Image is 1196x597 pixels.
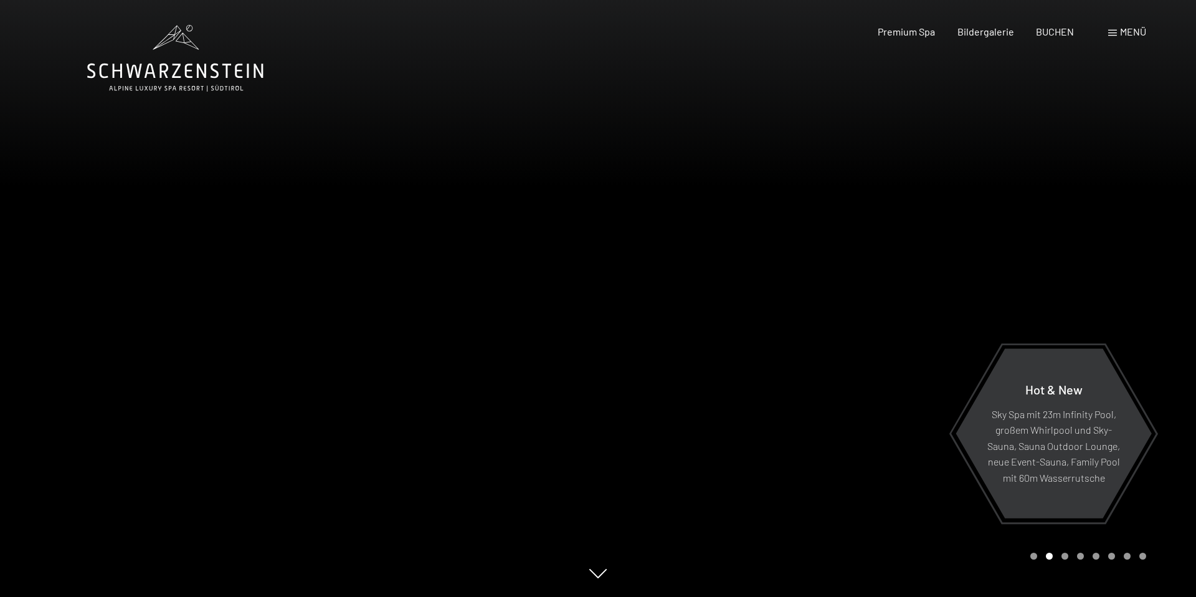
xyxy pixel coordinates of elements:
a: BUCHEN [1036,26,1074,37]
a: Hot & New Sky Spa mit 23m Infinity Pool, großem Whirlpool und Sky-Sauna, Sauna Outdoor Lounge, ne... [955,348,1152,519]
span: Hot & New [1025,381,1083,396]
div: Carousel Page 3 [1061,553,1068,560]
p: Sky Spa mit 23m Infinity Pool, großem Whirlpool und Sky-Sauna, Sauna Outdoor Lounge, neue Event-S... [986,406,1121,485]
div: Carousel Page 8 [1139,553,1146,560]
div: Carousel Pagination [1026,553,1146,560]
div: Carousel Page 4 [1077,553,1084,560]
span: Menü [1120,26,1146,37]
div: Carousel Page 7 [1124,553,1131,560]
div: Carousel Page 6 [1108,553,1115,560]
a: Premium Spa [878,26,935,37]
div: Carousel Page 5 [1093,553,1099,560]
div: Carousel Page 2 (Current Slide) [1046,553,1053,560]
a: Bildergalerie [957,26,1014,37]
div: Carousel Page 1 [1030,553,1037,560]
